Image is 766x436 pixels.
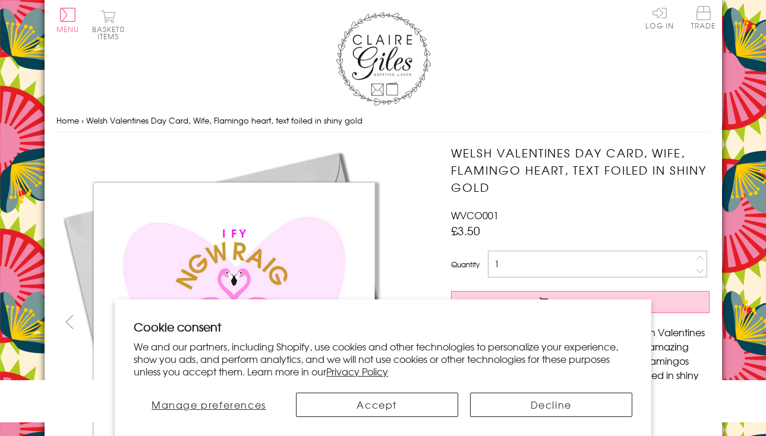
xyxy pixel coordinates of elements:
h1: Welsh Valentines Day Card, Wife, Flamingo heart, text foiled in shiny gold [451,144,710,195]
button: Manage preferences [134,393,283,417]
span: 0 items [97,24,125,42]
button: prev [56,308,83,335]
a: Log In [645,6,674,29]
span: Trade [691,6,716,29]
button: Menu [56,8,80,33]
h2: Cookie consent [134,318,632,335]
span: Add to Basket [554,296,622,308]
p: We and our partners, including Shopify, use cookies and other technologies to personalize your ex... [134,340,632,377]
span: › [81,115,84,126]
img: Claire Giles Greetings Cards [336,12,431,106]
nav: breadcrumbs [56,109,710,133]
button: Basket0 items [92,10,125,40]
a: Trade [691,6,716,31]
span: Menu [56,24,80,34]
button: Add to Basket [451,291,710,313]
span: Manage preferences [152,397,266,412]
a: Privacy Policy [326,364,388,378]
span: Welsh Valentines Day Card, Wife, Flamingo heart, text foiled in shiny gold [86,115,362,126]
label: Quantity [451,259,480,270]
span: £3.50 [451,222,480,239]
button: Accept [296,393,458,417]
a: Home [56,115,79,126]
button: Decline [470,393,632,417]
span: WVCO001 [451,208,499,222]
